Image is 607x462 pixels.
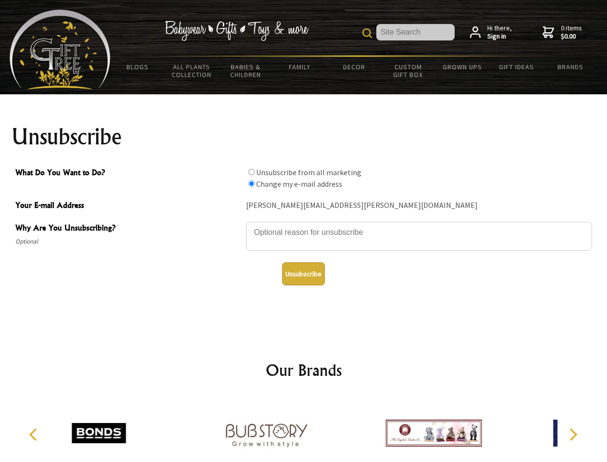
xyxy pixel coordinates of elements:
a: 0 items$0.00 [543,24,582,41]
h1: Unsubscribe [12,125,596,148]
span: Why Are You Unsubscribing? [15,222,241,236]
span: 0 items [561,24,582,41]
a: Gift Ideas [489,57,544,77]
span: What Do You Want to Do? [15,167,241,180]
label: Unsubscribe from all marketing [256,167,361,177]
textarea: Why Are You Unsubscribing? [246,222,592,251]
div: [PERSON_NAME][EMAIL_ADDRESS][PERSON_NAME][DOMAIN_NAME] [246,198,592,213]
span: Your E-mail Address [15,199,241,213]
a: Decor [327,57,381,77]
button: Previous [24,424,45,445]
img: Babyware - Gifts - Toys and more... [10,10,111,90]
a: Hi there,Sign in [470,24,512,41]
strong: $0.00 [561,32,582,41]
span: Optional [15,236,241,247]
a: Family [273,57,327,77]
label: Change my e-mail address [256,179,342,189]
a: BLOGS [111,57,165,77]
h2: Our Brands [19,359,588,382]
strong: Sign in [487,32,512,41]
img: product search [362,28,372,38]
input: What Do You Want to Do? [248,169,255,175]
a: Custom Gift Box [381,57,435,85]
a: Grown Ups [435,57,489,77]
input: Site Search [376,24,455,40]
span: Hi there, [487,24,512,41]
a: Brands [544,57,598,77]
input: What Do You Want to Do? [248,180,255,187]
a: All Plants Collection [165,57,219,85]
a: Babies & Children [219,57,273,85]
button: Next [562,424,583,445]
button: Unsubscribe [282,262,325,285]
img: Babywear - Gifts - Toys & more [164,21,309,41]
